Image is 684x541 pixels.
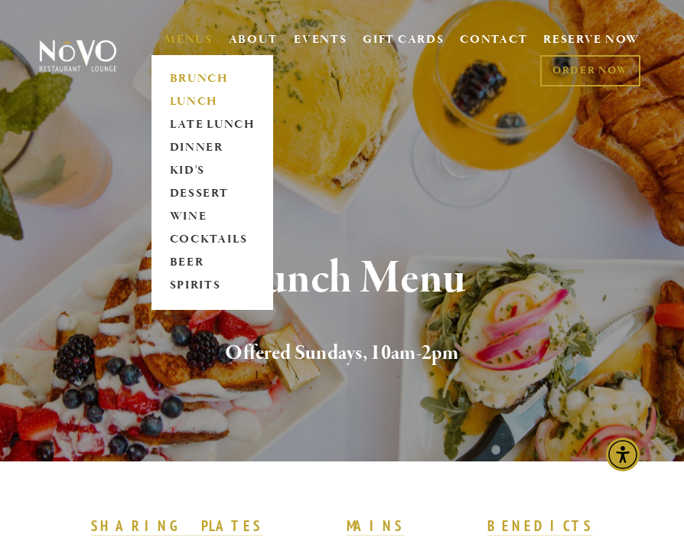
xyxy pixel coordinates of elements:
[164,113,260,136] a: LATE LUNCH
[347,517,404,535] strong: MAINS
[164,274,260,297] a: SPIRITS
[540,55,640,86] a: ORDER NOW
[164,32,213,47] a: MENUS
[164,251,260,274] a: BEER
[487,517,593,536] a: BENEDICTS
[164,159,260,182] a: KID'S
[606,438,640,471] div: Accessibility Menu
[164,68,260,91] a: BRUNCH
[460,26,527,55] a: CONTACT
[91,517,262,536] a: SHARING PLATES
[164,136,260,159] a: DINNER
[543,26,640,55] a: RESERVE NOW
[55,337,628,370] h2: Offered Sundays, 10am-2pm
[91,517,262,535] strong: SHARING PLATES
[487,517,593,535] strong: BENEDICTS
[229,32,278,47] a: ABOUT
[363,26,444,55] a: GIFT CARDS
[347,517,404,536] a: MAINS
[164,228,260,251] a: COCKTAILS
[55,254,628,304] h1: Brunch Menu
[164,182,260,205] a: DESSERT
[164,205,260,228] a: WINE
[37,39,119,72] img: Novo Restaurant &amp; Lounge
[294,32,347,47] a: EVENTS
[164,90,260,113] a: LUNCH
